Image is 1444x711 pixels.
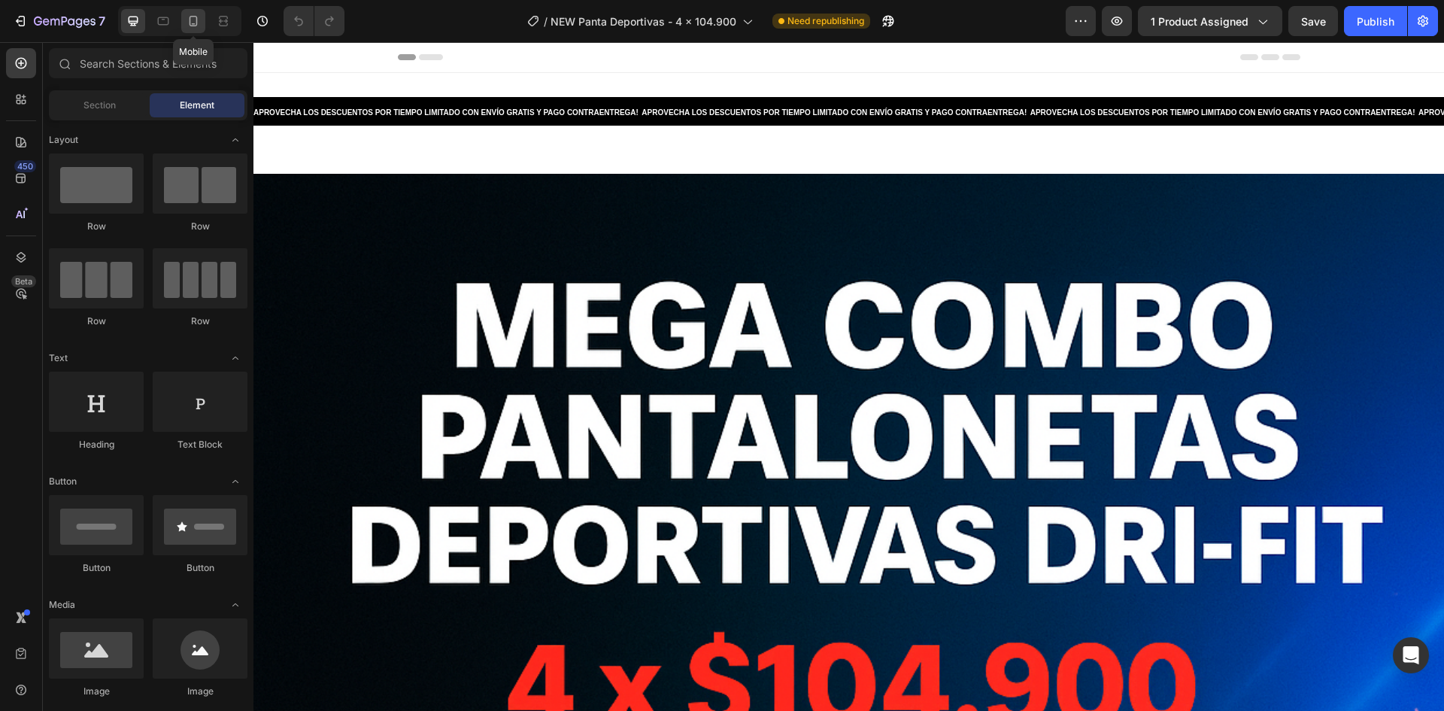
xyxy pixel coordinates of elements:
[153,438,247,451] div: Text Block
[49,314,144,328] div: Row
[153,314,247,328] div: Row
[223,346,247,370] span: Toggle open
[49,220,144,233] div: Row
[551,14,736,29] span: NEW Panta Deportivas - 4 x 104.900
[49,598,75,612] span: Media
[771,66,1156,74] span: APROVECHA LOS DESCUENTOS POR TIEMPO LIMITADO CON ENVÍO GRATIS Y PAGO CONTRAENTREGA!
[253,42,1444,711] iframe: Design area
[83,99,116,112] span: Section
[153,220,247,233] div: Row
[1344,6,1407,36] button: Publish
[49,351,68,365] span: Text
[382,66,767,74] span: APROVECHA LOS DESCUENTOS POR TIEMPO LIMITADO CON ENVÍO GRATIS Y PAGO CONTRAENTREGA!
[1357,14,1394,29] div: Publish
[153,561,247,575] div: Button
[11,275,36,287] div: Beta
[544,14,548,29] span: /
[1151,14,1248,29] span: 1 product assigned
[6,6,112,36] button: 7
[49,438,144,451] div: Heading
[1288,6,1338,36] button: Save
[49,475,77,488] span: Button
[1138,6,1282,36] button: 1 product assigned
[14,160,36,172] div: 450
[153,685,247,698] div: Image
[223,593,247,617] span: Toggle open
[284,6,344,36] div: Undo/Redo
[223,469,247,494] span: Toggle open
[180,99,214,112] span: Element
[99,12,105,30] p: 7
[49,685,144,698] div: Image
[49,561,144,575] div: Button
[787,14,864,28] span: Need republishing
[49,48,247,78] input: Search Sections & Elements
[223,128,247,152] span: Toggle open
[1393,637,1429,673] div: Open Intercom Messenger
[49,133,78,147] span: Layout
[1301,15,1326,28] span: Save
